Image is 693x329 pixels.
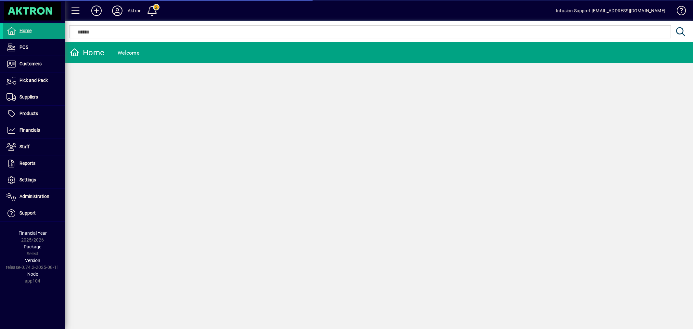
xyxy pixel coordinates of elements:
span: Financial Year [19,230,47,236]
div: Welcome [118,48,139,58]
span: POS [19,45,28,50]
div: Infusion Support [EMAIL_ADDRESS][DOMAIN_NAME] [556,6,665,16]
a: Products [3,106,65,122]
div: Home [70,47,104,58]
span: Reports [19,161,35,166]
a: Settings [3,172,65,188]
button: Profile [107,5,128,17]
span: Products [19,111,38,116]
span: Staff [19,144,30,149]
span: Node [27,271,38,277]
span: Pick and Pack [19,78,48,83]
span: Home [19,28,32,33]
a: Financials [3,122,65,138]
span: Version [25,258,40,263]
a: POS [3,39,65,56]
span: Administration [19,194,49,199]
span: Settings [19,177,36,182]
a: Support [3,205,65,221]
span: Customers [19,61,42,66]
span: Financials [19,127,40,133]
button: Add [86,5,107,17]
a: Knowledge Base [672,1,685,22]
a: Staff [3,139,65,155]
a: Customers [3,56,65,72]
a: Reports [3,155,65,172]
span: Support [19,210,36,216]
a: Suppliers [3,89,65,105]
span: Package [24,244,41,249]
a: Pick and Pack [3,72,65,89]
span: Suppliers [19,94,38,99]
div: Aktron [128,6,142,16]
a: Administration [3,189,65,205]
